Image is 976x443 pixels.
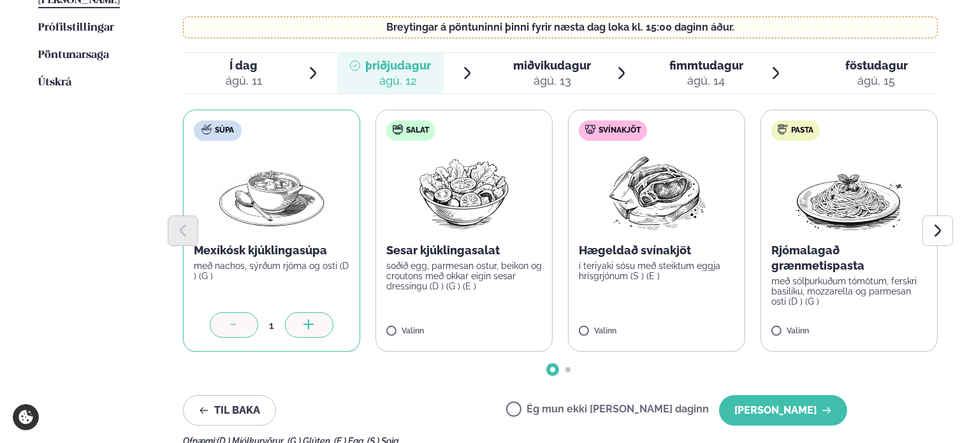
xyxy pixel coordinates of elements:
[215,151,328,233] img: Soup.png
[38,50,109,61] span: Pöntunarsaga
[38,48,109,63] a: Pöntunarsaga
[38,20,114,36] a: Prófílstillingar
[845,73,908,89] div: ágú. 15
[365,73,431,89] div: ágú. 12
[194,243,349,258] p: Mexíkósk kjúklingasúpa
[226,58,262,73] span: Í dag
[669,59,743,72] span: fimmtudagur
[215,126,234,136] span: Súpa
[771,276,927,307] p: með sólþurkuðum tómötum, ferskri basilíku, mozzarella og parmesan osti (D ) (G )
[771,243,927,273] p: Rjómalagað grænmetispasta
[579,243,734,258] p: Hægeldað svínakjöt
[38,22,114,33] span: Prófílstillingar
[845,59,908,72] span: föstudagur
[565,367,571,372] span: Go to slide 2
[168,215,198,246] button: Previous slide
[601,151,713,233] img: Pork-Meat.png
[365,59,431,72] span: þriðjudagur
[183,395,276,426] button: Til baka
[599,126,641,136] span: Svínakjöt
[778,124,788,134] img: pasta.svg
[585,124,595,134] img: pork.svg
[550,367,555,372] span: Go to slide 1
[513,59,591,72] span: miðvikudagur
[13,404,39,430] a: Cookie settings
[38,75,71,91] a: Útskrá
[791,126,813,136] span: Pasta
[201,124,212,134] img: soup.svg
[793,151,905,233] img: Spagetti.png
[408,151,521,233] img: Salad.png
[386,243,542,258] p: Sesar kjúklingasalat
[579,261,734,281] p: í teriyaki sósu með steiktum eggja hrísgrjónum (S ) (E )
[406,126,429,136] span: Salat
[719,395,847,426] button: [PERSON_NAME]
[922,215,953,246] button: Next slide
[669,73,743,89] div: ágú. 14
[513,73,591,89] div: ágú. 13
[194,261,349,281] p: með nachos, sýrðum rjóma og osti (D ) (G )
[38,77,71,88] span: Útskrá
[196,22,925,33] p: Breytingar á pöntuninni þinni fyrir næsta dag loka kl. 15:00 daginn áður.
[226,73,262,89] div: ágú. 11
[386,261,542,291] p: soðið egg, parmesan ostur, beikon og croutons með okkar eigin sesar dressingu (D ) (G ) (E )
[258,318,285,333] div: 1
[393,124,403,134] img: salad.svg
